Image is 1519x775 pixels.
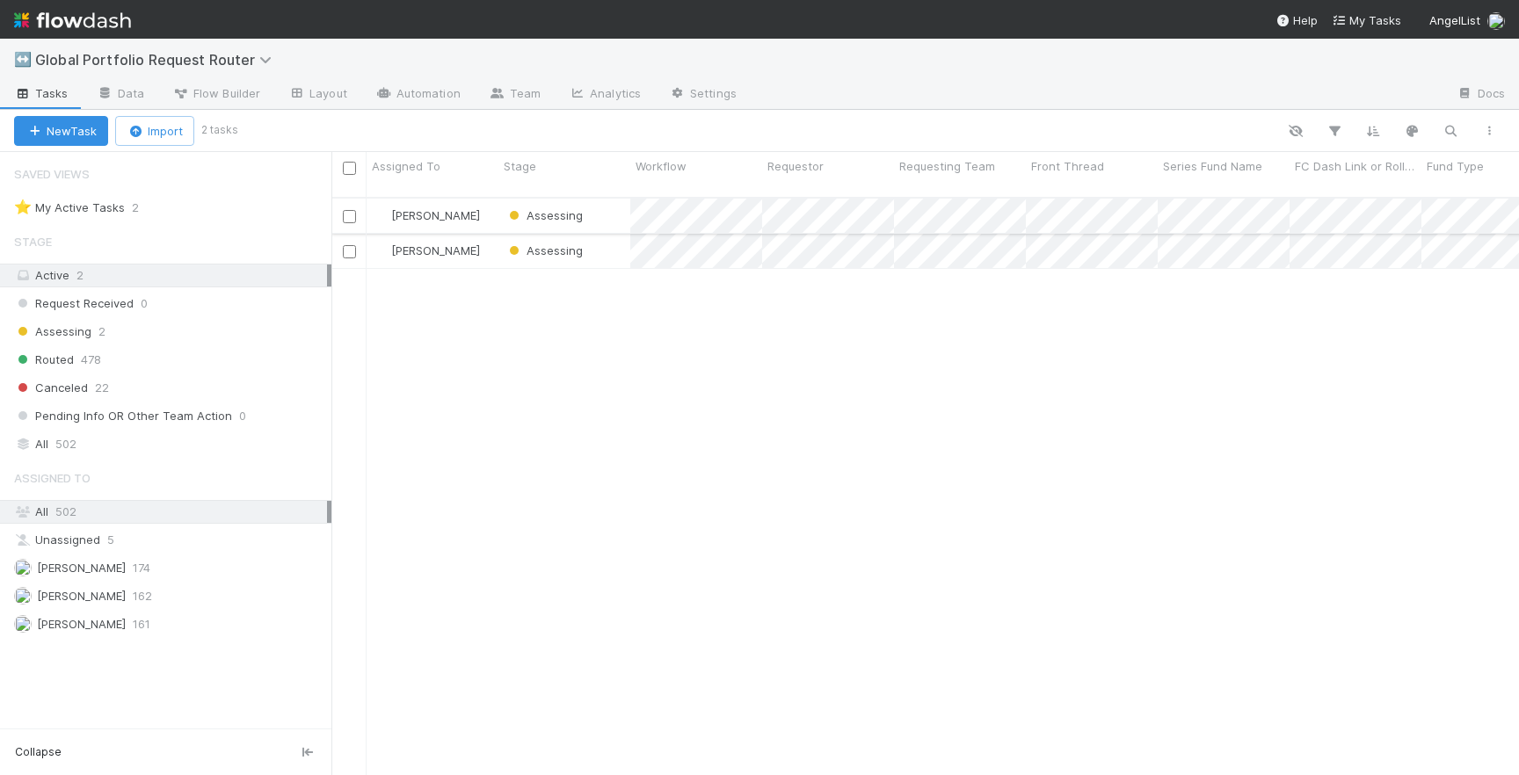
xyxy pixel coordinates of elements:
[1031,157,1104,175] span: Front Thread
[343,245,356,258] input: Toggle Row Selected
[37,617,126,631] span: [PERSON_NAME]
[475,81,555,109] a: Team
[15,744,62,760] span: Collapse
[1332,13,1401,27] span: My Tasks
[374,206,480,224] div: [PERSON_NAME]
[14,197,125,219] div: My Active Tasks
[83,81,158,109] a: Data
[1427,157,1484,175] span: Fund Type
[14,559,32,576] img: avatar_cea4b3df-83b6-44b5-8b06-f9455c333edc.png
[343,162,356,175] input: Toggle All Rows Selected
[14,529,327,551] div: Unassigned
[95,377,109,399] span: 22
[504,157,536,175] span: Stage
[14,224,52,259] span: Stage
[655,81,751,109] a: Settings
[391,243,480,257] span: [PERSON_NAME]
[107,529,114,551] span: 5
[1276,11,1318,29] div: Help
[158,81,274,109] a: Flow Builder
[636,157,687,175] span: Workflow
[132,197,156,219] span: 2
[14,501,327,523] div: All
[374,243,389,257] img: avatar_e0ab5a02-4425-4644-8eca-231d5bcccdf4.png
[133,557,150,579] span: 174
[505,242,583,259] div: Assessing
[14,349,74,371] span: Routed
[14,405,232,427] span: Pending Info OR Other Team Action
[767,157,824,175] span: Requestor
[1295,157,1417,175] span: FC Dash Link or Rolling Fund Investment Page Link
[505,243,583,257] span: Assessing
[1443,81,1519,109] a: Docs
[343,210,356,223] input: Toggle Row Selected
[239,405,246,427] span: 0
[14,433,327,455] div: All
[14,377,88,399] span: Canceled
[1429,13,1480,27] span: AngelList
[505,208,583,222] span: Assessing
[133,613,150,635] span: 161
[37,561,126,575] span: [PERSON_NAME]
[372,157,440,175] span: Assigned To
[141,293,148,315] span: 0
[133,585,152,607] span: 162
[55,504,76,518] span: 502
[172,84,260,102] span: Flow Builder
[14,84,69,102] span: Tasks
[14,615,32,633] img: avatar_5bf5c33b-3139-4939-a495-cbf9fc6ebf7e.png
[14,52,32,67] span: ↔️
[555,81,655,109] a: Analytics
[374,208,389,222] img: avatar_e0ab5a02-4425-4644-8eca-231d5bcccdf4.png
[76,268,84,282] span: 2
[1332,11,1401,29] a: My Tasks
[201,122,238,138] small: 2 tasks
[505,206,583,224] div: Assessing
[55,433,76,455] span: 502
[14,5,131,35] img: logo-inverted-e16ddd16eac7371096b0.svg
[115,116,194,146] button: Import
[361,81,475,109] a: Automation
[14,321,91,343] span: Assessing
[37,589,126,603] span: [PERSON_NAME]
[391,208,480,222] span: [PERSON_NAME]
[14,156,90,192] span: Saved Views
[35,51,280,69] span: Global Portfolio Request Router
[899,157,995,175] span: Requesting Team
[374,242,480,259] div: [PERSON_NAME]
[14,116,108,146] button: NewTask
[14,587,32,605] img: avatar_e0ab5a02-4425-4644-8eca-231d5bcccdf4.png
[14,460,91,496] span: Assigned To
[274,81,361,109] a: Layout
[14,199,32,214] span: ⭐
[14,264,327,286] div: Active
[14,293,134,315] span: Request Received
[81,349,101,371] span: 478
[98,321,105,343] span: 2
[1163,157,1262,175] span: Series Fund Name
[1487,12,1505,30] img: avatar_e0ab5a02-4425-4644-8eca-231d5bcccdf4.png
